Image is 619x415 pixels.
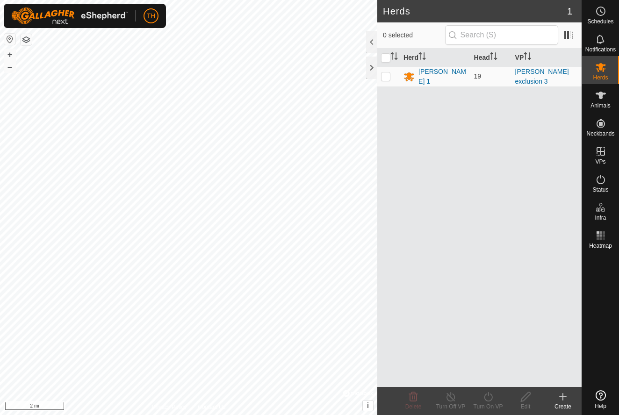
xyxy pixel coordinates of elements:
[595,403,606,409] span: Help
[469,402,507,411] div: Turn On VP
[152,403,187,411] a: Privacy Policy
[524,54,531,61] p-sorticon: Activate to sort
[587,19,613,24] span: Schedules
[4,61,15,72] button: –
[507,402,544,411] div: Edit
[390,54,398,61] p-sorticon: Activate to sort
[595,159,605,165] span: VPs
[586,131,614,136] span: Neckbands
[592,187,608,193] span: Status
[367,401,369,409] span: i
[544,402,582,411] div: Create
[432,402,469,411] div: Turn Off VP
[585,47,616,52] span: Notifications
[589,243,612,249] span: Heatmap
[4,49,15,60] button: +
[474,72,482,80] span: 19
[4,34,15,45] button: Reset Map
[595,215,606,221] span: Infra
[418,67,466,86] div: [PERSON_NAME] 1
[593,75,608,80] span: Herds
[418,54,426,61] p-sorticon: Activate to sort
[567,4,572,18] span: 1
[400,49,470,67] th: Herd
[515,68,569,85] a: [PERSON_NAME] exclusion 3
[590,103,611,108] span: Animals
[363,401,373,411] button: i
[147,11,156,21] span: TH
[383,6,567,17] h2: Herds
[21,34,32,45] button: Map Layers
[511,49,582,67] th: VP
[383,30,445,40] span: 0 selected
[198,403,225,411] a: Contact Us
[11,7,128,24] img: Gallagher Logo
[490,54,497,61] p-sorticon: Activate to sort
[470,49,511,67] th: Head
[582,386,619,413] a: Help
[445,25,558,45] input: Search (S)
[405,403,422,410] span: Delete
